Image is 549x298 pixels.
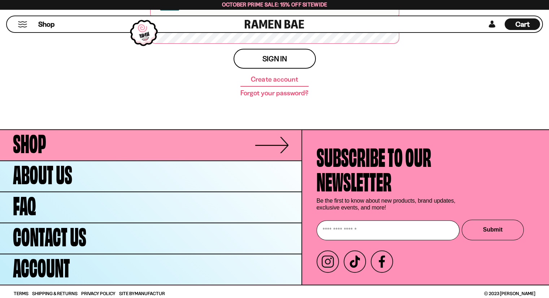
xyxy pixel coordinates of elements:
div: Cart [505,16,540,32]
a: Shop [38,18,55,30]
a: Privacy Policy [81,291,116,296]
a: Create account [251,76,298,83]
span: © 2023 [PERSON_NAME] [484,291,535,296]
a: Shipping & Returns [32,291,78,296]
button: Mobile Menu Trigger [18,21,27,27]
span: About Us [13,160,72,185]
a: Manufactur [135,290,165,296]
a: Terms [14,291,29,296]
span: October Prime Sale: 15% off Sitewide [222,1,327,8]
span: Shop [13,129,46,154]
h4: Subscribe to our newsletter [317,143,431,192]
span: Sign in [262,55,287,62]
span: Shop [38,20,55,29]
span: Cart [515,20,530,29]
button: Sign in [234,49,316,69]
input: Enter your email [317,220,459,240]
span: FAQ [13,191,36,216]
p: Be the first to know about new products, brand updates, exclusive events, and more! [317,197,461,211]
span: Contact Us [13,223,86,247]
a: Forgot your password? [240,90,309,97]
span: Account [13,254,70,278]
button: Submit [462,220,524,240]
span: Site By [119,291,165,296]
